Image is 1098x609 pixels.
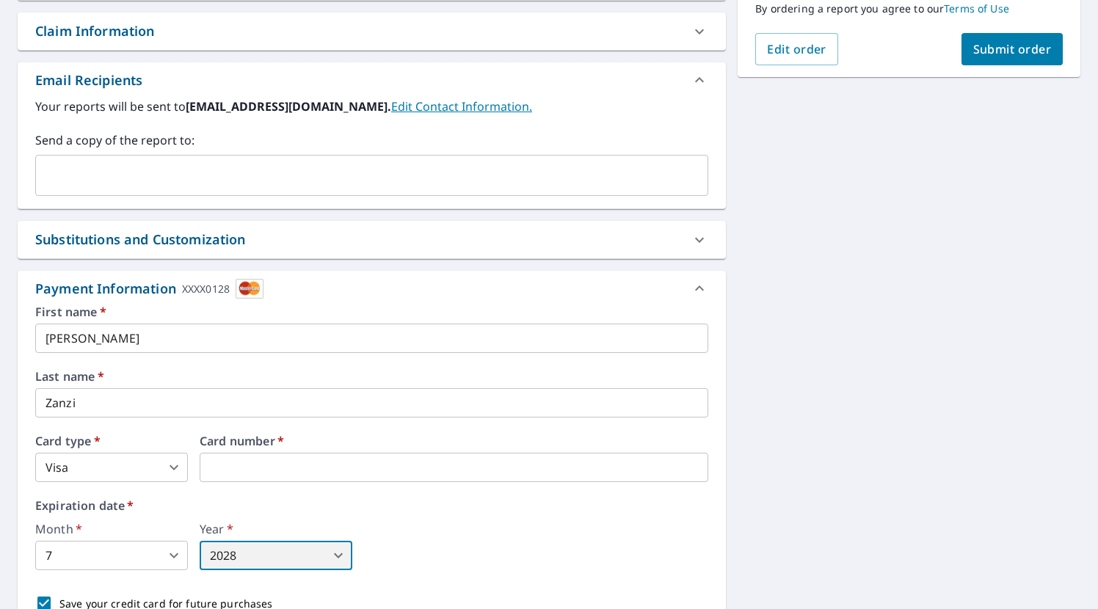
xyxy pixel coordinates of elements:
[755,2,1063,15] p: By ordering a report you agree to our
[767,41,826,57] span: Edit order
[35,541,188,570] div: 7
[35,98,708,115] label: Your reports will be sent to
[18,271,726,306] div: Payment InformationXXXX0128cardImage
[35,523,188,535] label: Month
[18,221,726,258] div: Substitutions and Customization
[18,12,726,50] div: Claim Information
[35,500,708,511] label: Expiration date
[35,306,708,318] label: First name
[200,523,352,535] label: Year
[35,131,708,149] label: Send a copy of the report to:
[186,98,391,114] b: [EMAIL_ADDRESS][DOMAIN_NAME].
[35,453,188,482] div: Visa
[35,279,263,299] div: Payment Information
[961,33,1064,65] button: Submit order
[35,371,708,382] label: Last name
[35,230,246,249] div: Substitutions and Customization
[35,435,188,447] label: Card type
[35,70,142,90] div: Email Recipients
[236,279,263,299] img: cardImage
[35,21,155,41] div: Claim Information
[755,33,838,65] button: Edit order
[18,62,726,98] div: Email Recipients
[200,435,708,447] label: Card number
[200,541,352,570] div: 2028
[973,41,1052,57] span: Submit order
[944,1,1009,15] a: Terms of Use
[200,453,708,482] iframe: secure payment field
[182,279,230,299] div: XXXX0128
[391,98,532,114] a: EditContactInfo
